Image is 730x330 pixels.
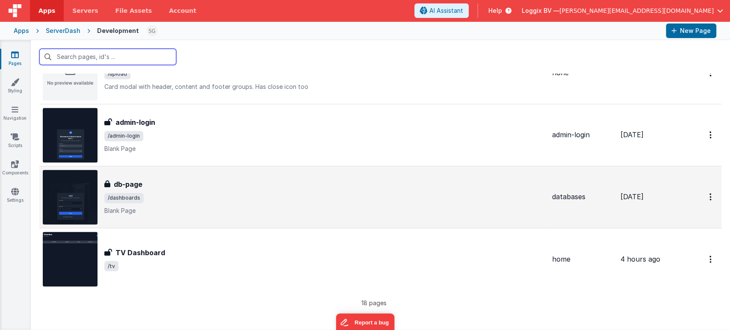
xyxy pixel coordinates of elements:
[72,6,98,15] span: Servers
[104,131,143,141] span: /admin-login
[552,130,614,140] div: admin-login
[39,49,176,65] input: Search pages, id's ...
[104,261,118,271] span: /tv
[429,6,463,15] span: AI Assistant
[104,69,130,79] span: /upload
[666,24,716,38] button: New Page
[552,254,614,264] div: home
[104,206,545,215] p: Blank Page
[621,254,660,263] span: 4 hours ago
[559,6,714,15] span: [PERSON_NAME][EMAIL_ADDRESS][DOMAIN_NAME]
[522,6,559,15] span: Loggix BV —
[14,27,29,35] div: Apps
[522,6,723,15] button: Loggix BV — [PERSON_NAME][EMAIL_ADDRESS][DOMAIN_NAME]
[104,193,144,203] span: /dashboards
[104,82,545,91] p: Card modal with header, content and footer groups. Has close icon too
[114,179,142,189] h3: db-page
[621,130,644,139] span: [DATE]
[552,192,614,202] div: databases
[38,6,55,15] span: Apps
[46,27,80,35] div: ServerDash
[115,117,155,127] h3: admin-login
[488,6,502,15] span: Help
[414,3,469,18] button: AI Assistant
[104,144,545,153] p: Blank Page
[146,25,158,37] img: 497ae24fd84173162a2d7363e3b2f127
[115,6,152,15] span: File Assets
[115,247,165,257] h3: TV Dashboard
[621,192,644,201] span: [DATE]
[704,126,718,144] button: Options
[39,298,709,307] p: 18 pages
[704,188,718,206] button: Options
[97,27,139,35] div: Development
[704,250,718,268] button: Options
